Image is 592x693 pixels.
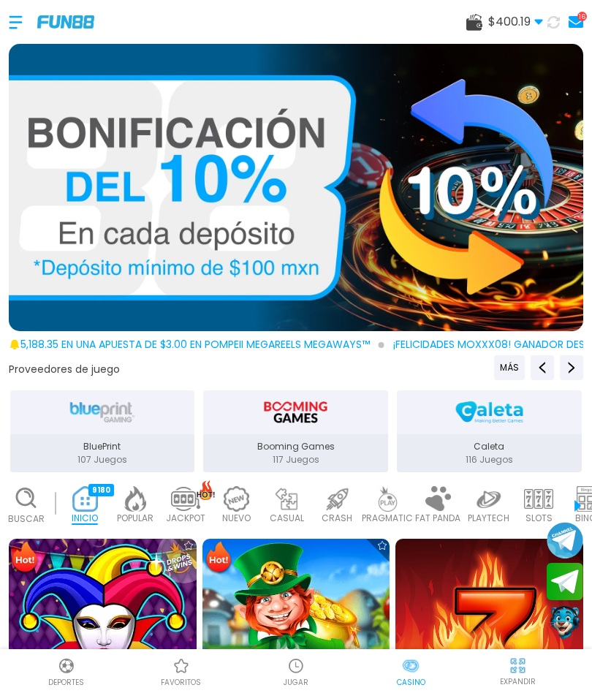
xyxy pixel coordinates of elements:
button: Contact customer service [547,604,583,642]
p: Booming Games [203,440,388,453]
img: Caleta [453,396,525,428]
button: Join telegram [547,563,583,601]
img: casual_light.webp [272,486,301,512]
p: JUGAR [284,677,308,688]
img: Company Logo [37,15,94,28]
img: hot [197,480,215,500]
img: Hot [204,540,233,575]
div: 9180 [88,484,114,496]
p: 107 Juegos [10,453,195,466]
p: favoritos [161,677,201,688]
p: Buscar [8,512,45,526]
img: slots_light.webp [524,486,553,512]
p: PLAYTECH [468,512,509,525]
p: Caleta [397,440,582,453]
p: PRAGMATIC [362,512,413,525]
p: SLOTS [525,512,553,525]
p: NUEVO [222,512,251,525]
p: POPULAR [117,512,153,525]
img: new_light.webp [221,486,251,512]
button: Join telegram channel [547,521,583,559]
img: Booming Games [259,396,332,428]
img: playtech_light.webp [474,486,503,512]
img: Casino Jugar [287,657,305,675]
button: Caleta [392,389,586,474]
p: 116 Juegos [397,453,582,466]
img: jackpot_light.webp [171,486,200,512]
img: Hot [10,540,39,575]
img: crash_light.webp [322,486,352,512]
p: 117 Juegos [203,453,388,466]
p: Casino [397,677,425,688]
a: Casino JugarCasino JugarJUGAR [238,655,353,688]
img: popular_light.webp [121,486,150,512]
img: fat_panda_light.webp [423,486,452,512]
button: Next providers [560,355,583,380]
div: 16 [577,12,587,21]
span: $ 400.19 [488,13,543,31]
p: BluePrint [10,440,195,453]
button: Booming Games [199,389,392,474]
p: INICIO [72,512,98,525]
p: JACKPOT [166,512,205,525]
p: Deportes [48,677,84,688]
a: CasinoCasinoCasino [354,655,468,688]
img: Casino Favoritos [172,657,190,675]
img: BluePrint [66,396,138,428]
img: 10% Bono Ilimitado [9,44,583,331]
a: DeportesDeportesDeportes [9,655,124,688]
button: Previous providers [531,355,554,380]
a: 16 [564,12,583,32]
img: Deportes [58,657,75,675]
button: Previous providers [494,355,525,380]
a: Casino FavoritosCasino Favoritosfavoritos [124,655,238,688]
img: hide [509,656,527,675]
p: CRASH [322,512,352,525]
p: EXPANDIR [500,676,536,687]
p: FAT PANDA [415,512,460,525]
button: Proveedores de juego [9,362,120,377]
button: BluePrint [6,389,200,474]
img: home_active.webp [70,486,99,512]
p: CASUAL [270,512,304,525]
img: pragmatic_light.webp [373,486,402,512]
